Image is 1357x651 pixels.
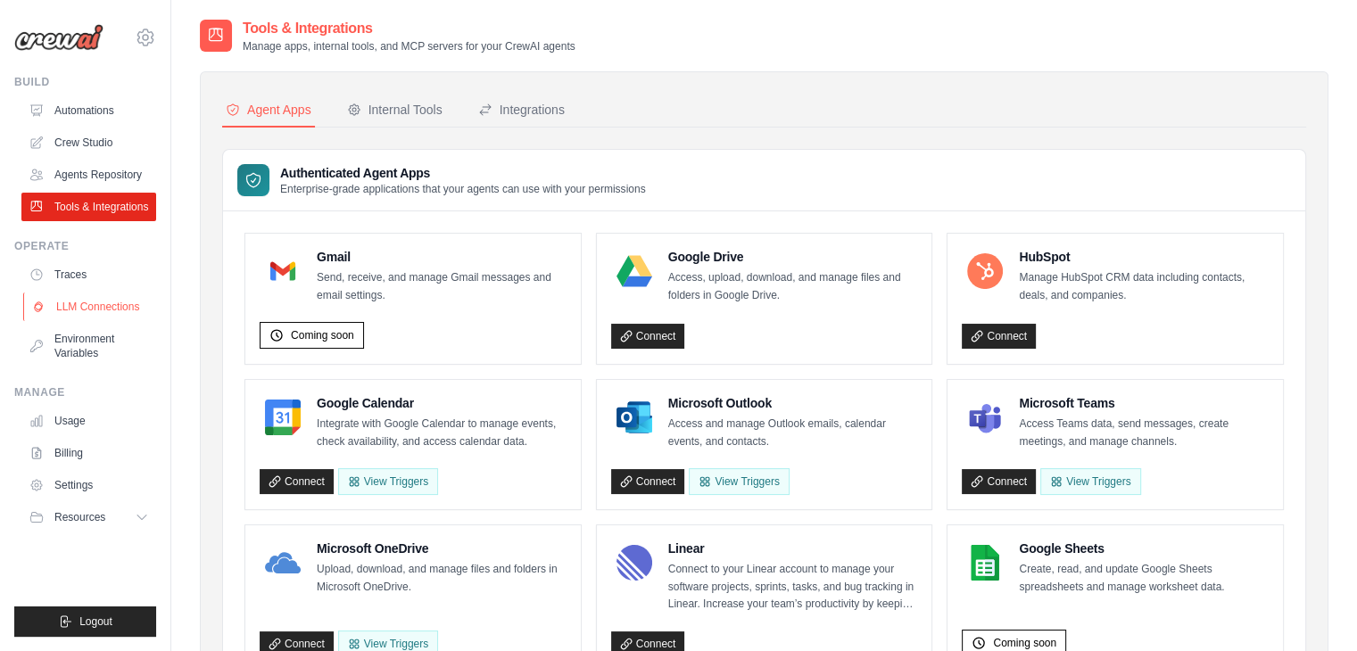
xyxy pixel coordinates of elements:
button: Resources [21,503,156,532]
h4: Microsoft Teams [1019,394,1269,412]
div: Operate [14,239,156,253]
img: Google Drive Logo [616,253,652,289]
span: Coming soon [993,636,1056,650]
p: Manage HubSpot CRM data including contacts, deals, and companies. [1019,269,1269,304]
div: Integrations [478,101,565,119]
button: Agent Apps [222,94,315,128]
p: Upload, download, and manage files and folders in Microsoft OneDrive. [317,561,567,596]
button: Integrations [475,94,568,128]
h4: Linear [668,540,918,557]
h4: Google Drive [668,248,918,266]
img: Linear Logo [616,545,652,581]
h2: Tools & Integrations [243,18,575,39]
div: Build [14,75,156,89]
img: HubSpot Logo [967,253,1003,289]
h3: Authenticated Agent Apps [280,164,646,182]
div: Manage [14,385,156,400]
p: Enterprise-grade applications that your agents can use with your permissions [280,182,646,196]
a: Usage [21,407,156,435]
p: Manage apps, internal tools, and MCP servers for your CrewAI agents [243,39,575,54]
a: Connect [611,469,685,494]
img: Microsoft OneDrive Logo [265,545,301,581]
h4: Microsoft OneDrive [317,540,567,557]
a: LLM Connections [23,293,158,321]
p: Create, read, and update Google Sheets spreadsheets and manage worksheet data. [1019,561,1269,596]
: View Triggers [689,468,789,495]
button: View Triggers [338,468,438,495]
h4: Google Calendar [317,394,567,412]
a: Connect [962,469,1036,494]
p: Integrate with Google Calendar to manage events, check availability, and access calendar data. [317,416,567,450]
a: Billing [21,439,156,467]
a: Crew Studio [21,128,156,157]
a: Environment Variables [21,325,156,367]
img: Logo [14,24,103,51]
h4: HubSpot [1019,248,1269,266]
img: Microsoft Teams Logo [967,400,1003,435]
img: Google Calendar Logo [265,400,301,435]
span: Resources [54,510,105,524]
h4: Google Sheets [1019,540,1269,557]
span: Coming soon [291,328,354,342]
a: Settings [21,471,156,499]
a: Agents Repository [21,161,156,189]
div: Agent Apps [226,101,311,119]
a: Traces [21,260,156,289]
p: Access and manage Outlook emails, calendar events, and contacts. [668,416,918,450]
img: Microsoft Outlook Logo [616,400,652,435]
button: Internal Tools [343,94,446,128]
p: Access, upload, download, and manage files and folders in Google Drive. [668,269,918,304]
a: Connect [962,324,1036,349]
p: Connect to your Linear account to manage your software projects, sprints, tasks, and bug tracking... [668,561,918,614]
a: Connect [260,469,334,494]
p: Access Teams data, send messages, create meetings, and manage channels. [1019,416,1269,450]
button: Logout [14,606,156,637]
a: Tools & Integrations [21,193,156,221]
img: Google Sheets Logo [967,545,1003,581]
a: Automations [21,96,156,125]
h4: Microsoft Outlook [668,394,918,412]
p: Send, receive, and manage Gmail messages and email settings. [317,269,567,304]
img: Gmail Logo [265,253,301,289]
span: Logout [79,614,112,629]
h4: Gmail [317,248,567,266]
a: Connect [611,324,685,349]
div: Internal Tools [347,101,443,119]
: View Triggers [1040,468,1140,495]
